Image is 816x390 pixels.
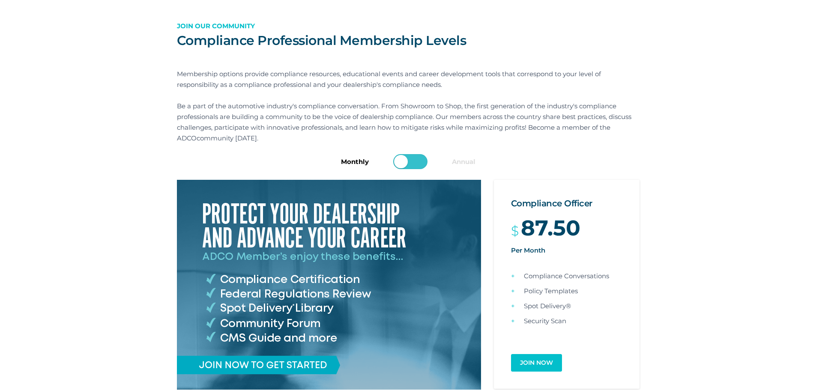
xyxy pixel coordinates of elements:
[452,156,475,167] label: Annual
[511,223,622,236] div: $
[177,68,640,90] p: Membership options provide compliance resources, educational events and career development tools ...
[177,32,640,49] h1: Compliance Professional Membership Levels
[498,298,635,313] li: Spot Delivery®
[177,180,481,390] img: adco-membership-ad.webp
[177,101,640,143] p: Be a part of the automotive industry's compliance conversation. From Showroom to Shop, the first ...
[511,354,562,372] a: Join now
[498,313,635,328] li: Security Scan
[511,197,622,210] h2: Compliance Officer
[521,223,580,233] span: 87.50
[341,156,369,167] label: Monthly
[177,21,640,31] p: Join our Community
[498,268,635,283] li: Compliance Conversations
[511,245,622,256] p: Per Month
[498,283,635,298] li: Policy Templates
